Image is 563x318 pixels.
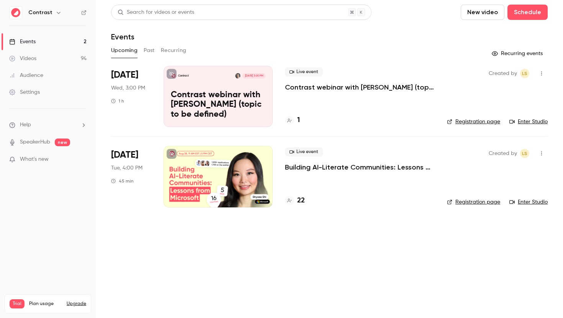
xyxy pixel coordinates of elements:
a: Enter Studio [509,198,548,206]
span: Created by [489,149,517,158]
span: [DATE] 3:00 PM [242,73,265,78]
img: Liana Hakobyan [235,73,241,78]
img: Contrast [10,7,22,19]
div: 45 min [111,178,134,184]
div: Search for videos or events [118,8,194,16]
p: Contrast webinar with [PERSON_NAME] (topic to be defined) [171,90,265,120]
span: [DATE] [111,69,138,81]
h4: 22 [297,196,305,206]
button: Upgrade [67,301,86,307]
span: new [55,139,70,146]
div: Audience [9,72,43,79]
button: Recurring [161,44,187,57]
a: 1 [285,115,300,126]
div: Settings [9,88,40,96]
a: Registration page [447,118,500,126]
span: LS [522,149,527,158]
button: Upcoming [111,44,137,57]
button: Past [144,44,155,57]
h4: 1 [297,115,300,126]
a: SpeakerHub [20,138,50,146]
span: Live event [285,67,323,77]
span: Live event [285,147,323,157]
h6: Contrast [28,9,52,16]
button: Schedule [507,5,548,20]
span: Wed, 3:00 PM [111,84,145,92]
a: 22 [285,196,305,206]
div: Videos [9,55,36,62]
h1: Events [111,32,134,41]
a: Contrast webinar with Liana (topic to be defined)ContrastLiana Hakobyan[DATE] 3:00 PMContrast web... [164,66,273,127]
div: 1 h [111,98,124,104]
span: Created by [489,69,517,78]
span: What's new [20,155,49,163]
span: Trial [10,299,25,308]
button: New video [461,5,504,20]
span: Help [20,121,31,129]
span: Tue, 4:00 PM [111,164,142,172]
a: Building AI-Literate Communities: Lessons from Microsoft [285,163,435,172]
span: LS [522,69,527,78]
li: help-dropdown-opener [9,121,87,129]
div: Dec 3 Wed, 4:00 PM (Europe/Amsterdam) [111,66,151,127]
a: Enter Studio [509,118,548,126]
button: Recurring events [488,47,548,60]
a: Contrast webinar with [PERSON_NAME] (topic to be defined) [285,83,435,92]
div: Events [9,38,36,46]
span: [DATE] [111,149,138,161]
p: Contrast [178,74,189,78]
a: Registration page [447,198,500,206]
span: Plan usage [29,301,62,307]
span: Lusine Sargsyan [520,149,529,158]
div: Dec 9 Tue, 11:00 AM (America/New York) [111,146,151,207]
span: Lusine Sargsyan [520,69,529,78]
